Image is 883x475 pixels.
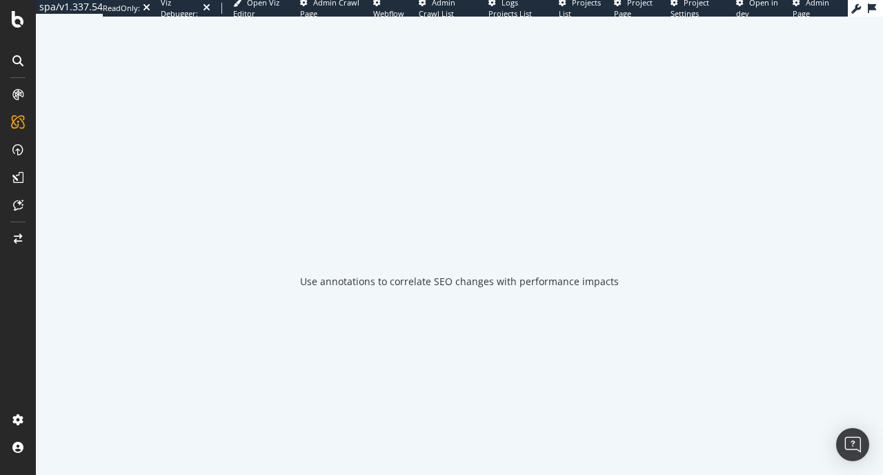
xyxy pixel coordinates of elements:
[103,3,140,14] div: ReadOnly:
[300,275,619,289] div: Use annotations to correlate SEO changes with performance impacts
[410,203,509,253] div: animation
[836,428,869,461] div: Open Intercom Messenger
[373,8,404,19] span: Webflow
